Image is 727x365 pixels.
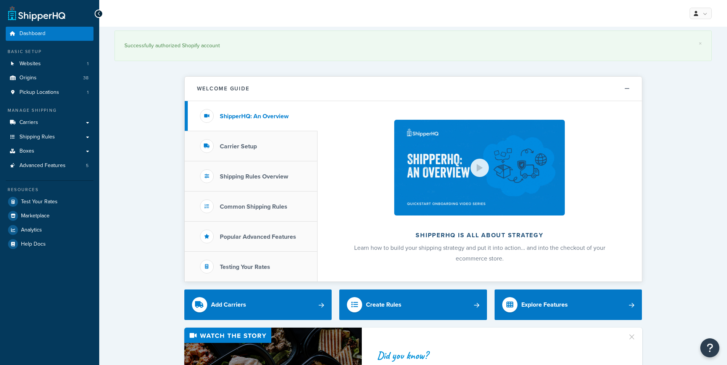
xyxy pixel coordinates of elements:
[19,148,34,154] span: Boxes
[86,162,89,169] span: 5
[6,27,93,41] a: Dashboard
[197,86,250,92] h2: Welcome Guide
[6,159,93,173] li: Advanced Features
[700,338,719,357] button: Open Resource Center
[354,243,605,263] span: Learn how to build your shipping strategy and put it into action… and into the checkout of your e...
[211,299,246,310] div: Add Carriers
[124,40,702,51] div: Successfully authorized Shopify account
[19,89,59,96] span: Pickup Locations
[220,264,270,270] h3: Testing Your Rates
[6,48,93,55] div: Basic Setup
[339,289,487,320] a: Create Rules
[6,159,93,173] a: Advanced Features5
[19,31,45,37] span: Dashboard
[83,75,89,81] span: 38
[495,289,642,320] a: Explore Features
[6,116,93,130] a: Carriers
[19,75,37,81] span: Origins
[6,144,93,158] a: Boxes
[21,241,46,248] span: Help Docs
[21,213,50,219] span: Marketplace
[184,289,332,320] a: Add Carriers
[185,77,642,101] button: Welcome Guide
[6,57,93,71] a: Websites1
[220,143,257,150] h3: Carrier Setup
[521,299,568,310] div: Explore Features
[87,89,89,96] span: 1
[394,120,564,215] img: ShipperHQ is all about strategy
[6,57,93,71] li: Websites
[19,134,55,140] span: Shipping Rules
[6,209,93,223] a: Marketplace
[699,40,702,47] a: ×
[220,233,296,240] h3: Popular Advanced Features
[21,199,58,205] span: Test Your Rates
[6,195,93,209] a: Test Your Rates
[6,223,93,237] a: Analytics
[338,232,622,239] h2: ShipperHQ is all about strategy
[366,299,401,310] div: Create Rules
[6,187,93,193] div: Resources
[377,350,618,361] div: Did you know?
[220,113,289,120] h3: ShipperHQ: An Overview
[87,61,89,67] span: 1
[19,119,38,126] span: Carriers
[6,85,93,100] li: Pickup Locations
[6,71,93,85] li: Origins
[6,71,93,85] a: Origins38
[220,173,288,180] h3: Shipping Rules Overview
[21,227,42,233] span: Analytics
[6,85,93,100] a: Pickup Locations1
[19,162,66,169] span: Advanced Features
[6,107,93,114] div: Manage Shipping
[220,203,287,210] h3: Common Shipping Rules
[19,61,41,67] span: Websites
[6,237,93,251] a: Help Docs
[6,130,93,144] a: Shipping Rules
